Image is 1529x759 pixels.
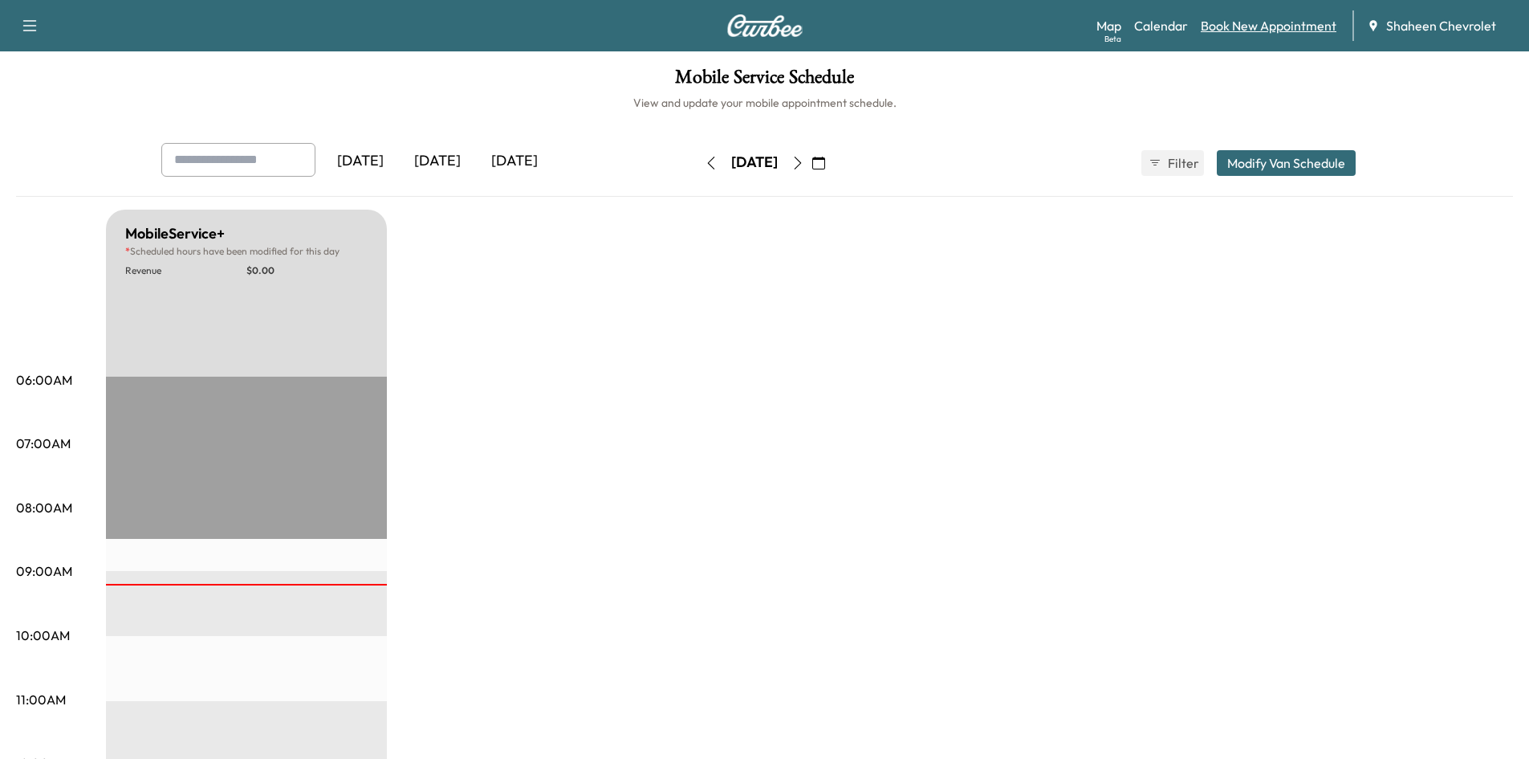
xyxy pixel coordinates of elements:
[125,264,246,277] p: Revenue
[1386,16,1496,35] span: Shaheen Chevrolet
[1141,150,1204,176] button: Filter
[16,498,72,517] p: 08:00AM
[125,245,368,258] p: Scheduled hours have been modified for this day
[16,95,1513,111] h6: View and update your mobile appointment schedule.
[125,222,225,245] h5: MobileService+
[1104,33,1121,45] div: Beta
[16,561,72,581] p: 09:00AM
[16,626,70,645] p: 10:00AM
[1096,16,1121,35] a: MapBeta
[731,153,778,173] div: [DATE]
[1217,150,1356,176] button: Modify Van Schedule
[1168,153,1197,173] span: Filter
[16,434,71,453] p: 07:00AM
[399,143,476,180] div: [DATE]
[246,264,368,277] p: $ 0.00
[476,143,553,180] div: [DATE]
[1134,16,1188,35] a: Calendar
[322,143,399,180] div: [DATE]
[16,690,66,709] p: 11:00AM
[726,14,803,37] img: Curbee Logo
[1201,16,1336,35] a: Book New Appointment
[16,67,1513,95] h1: Mobile Service Schedule
[16,370,72,390] p: 06:00AM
